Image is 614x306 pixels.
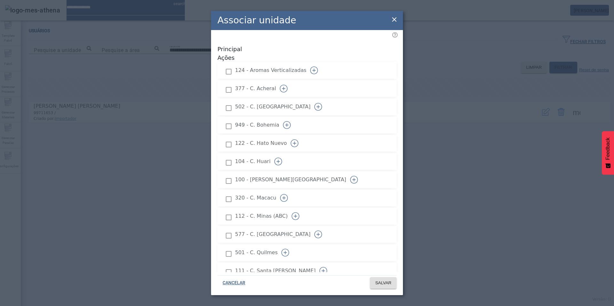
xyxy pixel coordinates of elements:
[217,53,397,62] span: Ações
[217,13,296,27] h2: Associar unidade
[235,212,288,220] span: 112 - C. Minas (ABC)
[217,45,397,53] span: Principal
[223,280,245,286] span: CANCELAR
[235,139,287,147] span: 122 - C. Hato Nuevo
[235,85,276,92] span: 377 - C. Acheral
[602,131,614,175] button: Feedback - Mostrar pesquisa
[235,121,279,129] span: 949 - C. Bohemia
[235,231,311,238] span: 577 - C. [GEOGRAPHIC_DATA]
[235,158,271,165] span: 104 - C. Huari
[235,67,306,74] span: 124 - Aromas Verticalizadas
[605,137,611,160] span: Feedback
[370,277,397,289] button: SALVAR
[235,194,276,202] span: 320 - C. Macacu
[235,103,311,111] span: 502 - C. [GEOGRAPHIC_DATA]
[235,267,316,275] span: 111 - C. Santa [PERSON_NAME]
[235,176,346,184] span: 100 - [PERSON_NAME][GEOGRAPHIC_DATA]
[217,277,250,289] button: CANCELAR
[235,249,278,256] span: 501 - C. Quilmes
[375,280,391,286] span: SALVAR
